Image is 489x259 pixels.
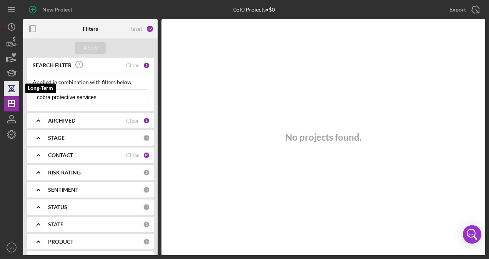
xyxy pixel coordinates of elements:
div: 12 [146,25,154,33]
div: Apply [83,42,98,54]
b: RISK RATING [48,169,81,176]
button: Apply [75,42,106,54]
div: Clear [126,152,139,158]
b: ARCHIVED [48,118,75,124]
div: 0 [143,204,150,211]
b: STATUS [48,204,67,210]
b: Filters [83,26,98,32]
div: 0 [143,186,150,193]
div: 1 [143,62,150,69]
div: New Project [42,2,72,17]
div: 10 [143,152,150,159]
text: VA [9,246,14,250]
div: 0 [143,221,150,228]
b: CONTACT [48,152,73,158]
b: SEARCH FILTER [33,62,72,68]
button: Export [442,2,485,17]
div: 0 of 0 Projects • $0 [233,7,275,13]
b: STATE [48,221,63,227]
div: Applied in combination with filters below [33,79,148,85]
div: Reset [129,26,142,32]
div: 1 [143,117,150,124]
button: VA [4,240,19,255]
div: 0 [143,169,150,176]
div: Export [449,2,466,17]
div: Open Intercom Messenger [463,225,481,244]
div: 0 [143,238,150,245]
div: Clear [126,62,139,68]
b: STAGE [48,135,65,141]
b: PRODUCT [48,239,73,245]
b: SENTIMENT [48,187,78,193]
div: Clear [126,118,139,124]
div: 0 [143,134,150,141]
button: New Project [23,2,80,17]
h3: No projects found. [285,132,361,143]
